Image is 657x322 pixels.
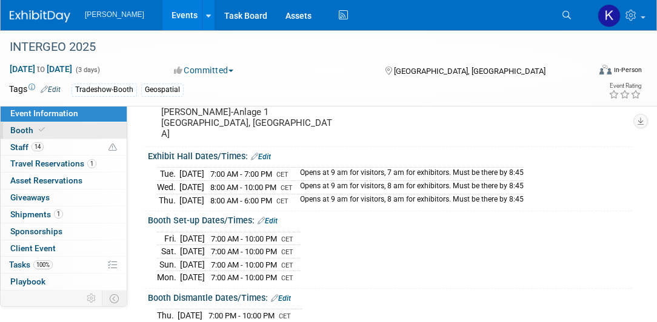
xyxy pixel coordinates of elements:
[599,65,612,74] img: Format-Inperson.png
[157,168,179,181] td: Tue.
[276,171,288,179] span: CET
[10,176,82,185] span: Asset Reservations
[276,197,288,205] span: CET
[1,240,127,257] a: Client Event
[251,153,271,161] a: Edit
[1,257,127,273] a: Tasks100%
[293,194,524,206] td: Opens at 9 am for visitors, 8 am for exhibitors. Must be there by 8:45
[279,312,291,320] span: CET
[157,194,179,206] td: Thu.
[102,291,127,306] td: Toggle Event Tabs
[54,209,63,218] span: 1
[148,289,633,304] div: Booth Dismantle Dates/Times:
[180,245,205,258] td: [DATE]
[10,10,70,22] img: ExhibitDay
[10,142,44,152] span: Staff
[32,142,44,151] span: 14
[10,125,47,135] span: Booth
[293,168,524,181] td: Opens at 9 am for visitors, 7 am for exhibitors. Must be there by 8:45
[72,84,137,96] div: Tradeshow-Booth
[157,258,180,271] td: Sun.
[41,85,61,94] a: Edit
[87,159,96,168] span: 1
[210,183,276,192] span: 8:00 AM - 10:00 PM
[544,63,642,81] div: Event Format
[170,64,238,76] button: Committed
[9,260,53,269] span: Tasks
[10,226,62,236] span: Sponsorships
[1,172,127,189] a: Asset Reservations
[85,10,144,19] span: [PERSON_NAME]
[9,64,73,74] span: [DATE] [DATE]
[179,168,204,181] td: [DATE]
[211,247,277,256] span: 7:00 AM - 10:00 PM
[258,217,278,225] a: Edit
[10,108,78,118] span: Event Information
[1,274,127,290] a: Playbook
[293,181,524,194] td: Opens at 9 am for visitors, 8 am for exhibitors. Must be there by 8:45
[157,181,179,194] td: Wed.
[157,232,180,245] td: Fri.
[598,4,621,27] img: Kim Hansen
[1,105,127,122] a: Event Information
[210,196,272,205] span: 8:00 AM - 6:00 PM
[281,261,293,269] span: CET
[148,211,633,227] div: Booth Set-up Dates/Times:
[108,142,117,153] span: Potential Scheduling Conflict -- at least one attendee is tagged in another overlapping event.
[161,107,336,139] pre: [PERSON_NAME]-Anlage 1 [GEOGRAPHIC_DATA], [GEOGRAPHIC_DATA]
[157,245,180,258] td: Sat.
[1,189,127,206] a: Giveaways
[1,156,127,172] a: Travel Reservations1
[157,271,180,284] td: Mon.
[180,271,205,284] td: [DATE]
[141,84,184,96] div: Geospatial
[180,258,205,271] td: [DATE]
[10,243,56,253] span: Client Event
[5,36,579,58] div: INTERGEO 2025
[211,234,277,243] span: 7:00 AM - 10:00 PM
[75,66,100,74] span: (3 days)
[148,147,633,163] div: Exhibit Hall Dates/Times:
[81,291,102,306] td: Personalize Event Tab Strip
[179,181,204,194] td: [DATE]
[9,83,61,97] td: Tags
[613,65,642,74] div: In-Person
[1,223,127,240] a: Sponsorships
[609,83,641,89] div: Event Rating
[180,232,205,245] td: [DATE]
[10,159,96,168] span: Travel Reservations
[10,209,63,219] span: Shipments
[281,248,293,256] span: CET
[10,277,45,286] span: Playbook
[10,192,50,202] span: Giveaways
[281,184,293,192] span: CET
[394,67,545,76] span: [GEOGRAPHIC_DATA], [GEOGRAPHIC_DATA]
[271,294,291,303] a: Edit
[281,235,293,243] span: CET
[35,64,47,74] span: to
[281,274,293,282] span: CET
[208,311,275,320] span: 7:00 PM - 10:00 PM
[211,260,277,269] span: 7:00 AM - 10:00 PM
[211,273,277,282] span: 7:00 AM - 10:00 PM
[179,194,204,206] td: [DATE]
[1,139,127,156] a: Staff14
[33,260,53,269] span: 100%
[39,126,45,133] i: Booth reservation complete
[210,169,272,179] span: 7:00 AM - 7:00 PM
[1,122,127,139] a: Booth
[1,206,127,223] a: Shipments1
